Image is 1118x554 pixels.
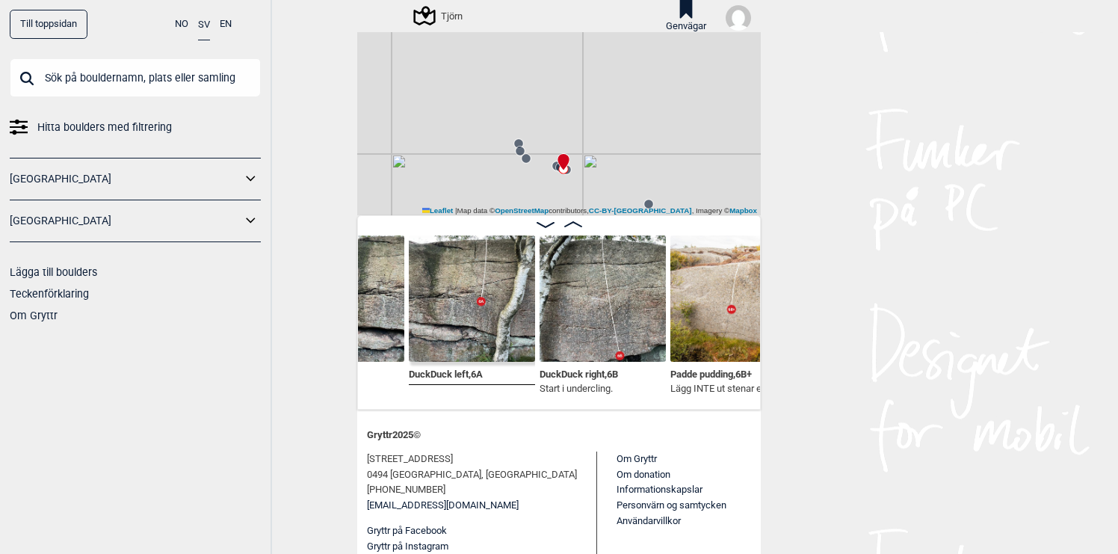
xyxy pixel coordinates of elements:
a: Personvärn og samtycken [617,499,726,511]
div: Tjörn [416,7,463,25]
a: [GEOGRAPHIC_DATA] [10,210,241,232]
a: Teckenförklaring [10,288,89,300]
a: Informationskapslar [617,484,702,495]
span: 0494 [GEOGRAPHIC_DATA], [GEOGRAPHIC_DATA] [367,467,577,483]
img: Padde pudding [670,236,797,362]
a: Till toppsidan [10,10,87,39]
div: Gryttr 2025 © [367,419,751,452]
span: | [455,206,457,215]
a: Hitta boulders med filtrering [10,117,261,138]
a: Lägga till boulders [10,266,97,278]
input: Sök på bouldernamn, plats eller samling [10,58,261,97]
span: [PHONE_NUMBER] [367,482,445,498]
button: Gryttr på Facebook [367,523,447,539]
a: Om donation [617,469,670,480]
span: DuckDuck left , 6A [409,366,483,380]
p: Start i undercling. [540,381,618,396]
button: EN [220,10,232,39]
a: [GEOGRAPHIC_DATA] [10,168,241,190]
button: NO [175,10,188,39]
img: Duck Duck right [540,236,666,362]
a: [EMAIL_ADDRESS][DOMAIN_NAME] [367,498,519,514]
img: Duck Duck left [409,236,535,362]
img: User fallback1 [726,5,751,31]
span: Hitta boulders med filtrering [37,117,172,138]
a: Mapbox [729,206,757,215]
a: OpenStreetMap [495,206,549,215]
span: [STREET_ADDRESS] [367,452,453,467]
button: SV [198,10,210,40]
a: Om Gryttr [617,453,657,464]
a: Om Gryttr [10,310,58,321]
a: Leaflet [422,206,453,215]
a: CC-BY-[GEOGRAPHIC_DATA] [589,206,692,215]
div: Map data © contributors, , Imagery © [419,206,761,216]
p: Lägg INTE ut stenar etc på [670,381,782,396]
span: DuckDuck right , 6B [540,366,618,380]
span: Padde pudding , 6B+ [670,366,752,380]
a: Användarvillkor [617,515,681,526]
